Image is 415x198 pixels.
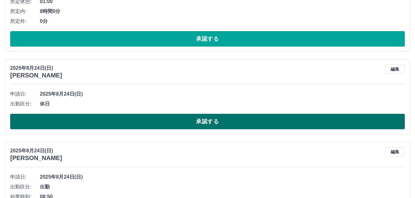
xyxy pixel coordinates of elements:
h3: [PERSON_NAME] [10,155,62,162]
button: 承認する [10,31,405,47]
h3: [PERSON_NAME] [10,72,62,79]
span: 出勤 [40,183,405,191]
span: 0分 [40,18,405,25]
button: 編集 [385,147,405,156]
button: 承認する [10,114,405,129]
span: 出勤区分: [10,183,40,191]
span: 申請日: [10,90,40,98]
p: 2025年8月24日(日) [10,147,62,155]
button: 編集 [385,64,405,74]
span: 所定外: [10,18,40,25]
span: 休日 [40,100,405,108]
span: 申請日: [10,173,40,181]
p: 2025年8月24日(日) [10,64,62,72]
span: 所定内: [10,8,40,15]
span: 2025年8月24日(日) [40,173,405,181]
span: 出勤区分: [10,100,40,108]
span: 8時間0分 [40,8,405,15]
span: 2025年8月24日(日) [40,90,405,98]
